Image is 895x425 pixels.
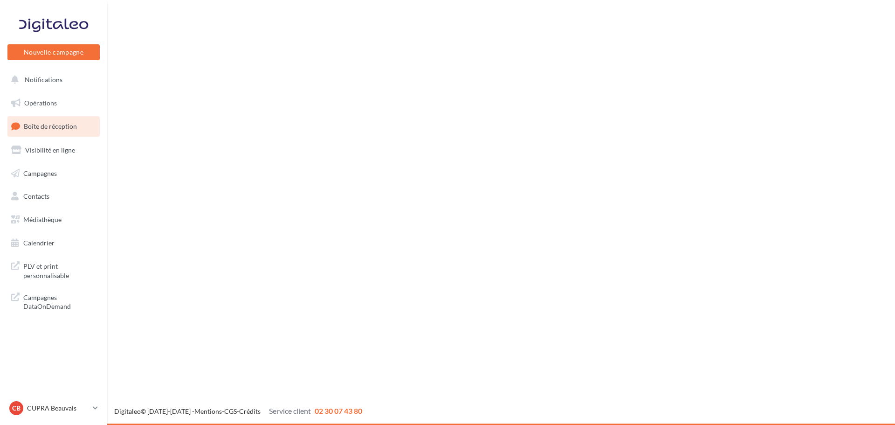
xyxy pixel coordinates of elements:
a: Calendrier [6,233,102,253]
span: Service client [269,406,311,415]
a: CGS [224,407,237,415]
a: Visibilité en ligne [6,140,102,160]
span: Notifications [25,76,62,84]
a: Mentions [194,407,222,415]
span: Calendrier [23,239,55,247]
span: Visibilité en ligne [25,146,75,154]
span: 02 30 07 43 80 [315,406,362,415]
span: PLV et print personnalisable [23,260,96,280]
span: Boîte de réception [24,122,77,130]
span: Campagnes [23,169,57,177]
a: Opérations [6,93,102,113]
a: Boîte de réception [6,116,102,136]
span: Opérations [24,99,57,107]
button: Nouvelle campagne [7,44,100,60]
a: Campagnes [6,164,102,183]
a: PLV et print personnalisable [6,256,102,284]
span: Médiathèque [23,216,62,223]
button: Notifications [6,70,98,90]
a: Digitaleo [114,407,141,415]
a: Crédits [239,407,261,415]
p: CUPRA Beauvais [27,404,89,413]
a: Contacts [6,187,102,206]
a: Médiathèque [6,210,102,230]
span: Contacts [23,192,49,200]
span: Campagnes DataOnDemand [23,291,96,311]
span: CB [12,404,21,413]
span: © [DATE]-[DATE] - - - [114,407,362,415]
a: Campagnes DataOnDemand [6,287,102,315]
a: CB CUPRA Beauvais [7,399,100,417]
